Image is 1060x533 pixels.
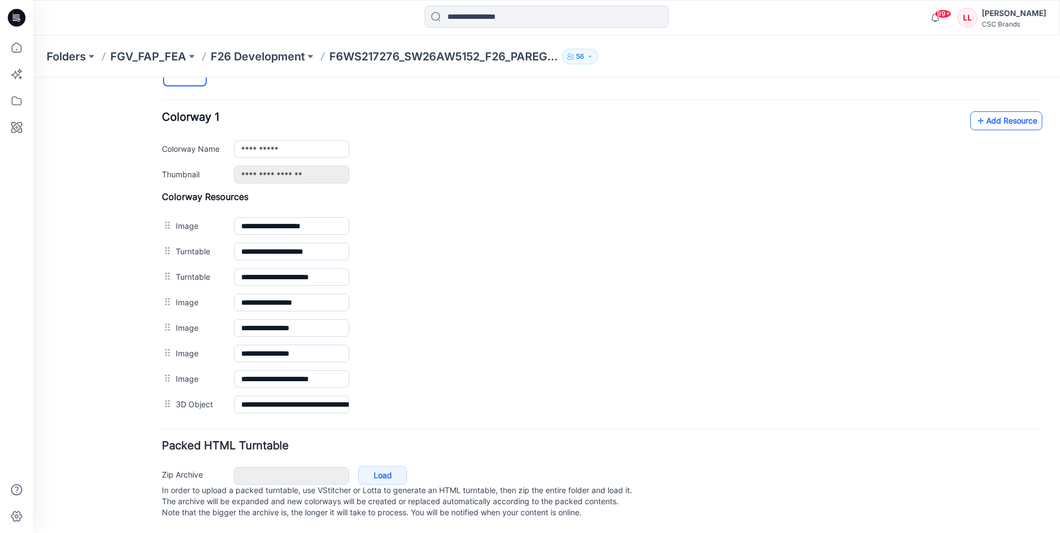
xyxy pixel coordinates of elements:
[957,8,977,28] div: LL
[142,295,190,307] label: Image
[325,388,374,407] a: Load
[129,407,1009,440] p: In order to upload a packed turntable, use VStitcher or Lotta to generate an HTML turntable, then...
[211,49,305,64] a: F26 Development
[562,49,598,64] button: 56
[142,269,190,281] label: Image
[935,9,951,18] span: 99+
[142,167,190,180] label: Turntable
[129,90,190,102] label: Thumbnail
[142,320,190,332] label: 3D Object
[129,391,190,403] label: Zip Archive
[33,78,1060,533] iframe: edit-style
[982,20,1046,28] div: CSC Brands
[329,49,558,64] p: F6WS217276_SW26AW5152_F26_PAREG_VFA2
[142,142,190,154] label: Image
[129,114,1009,125] h4: Colorway Resources
[110,49,186,64] a: FGV_FAP_FEA
[47,49,86,64] a: Folders
[576,50,584,63] p: 56
[142,244,190,256] label: Image
[142,218,190,230] label: Image
[129,363,1009,373] h4: Packed HTML Turntable
[142,193,190,205] label: Turntable
[982,7,1046,20] div: [PERSON_NAME]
